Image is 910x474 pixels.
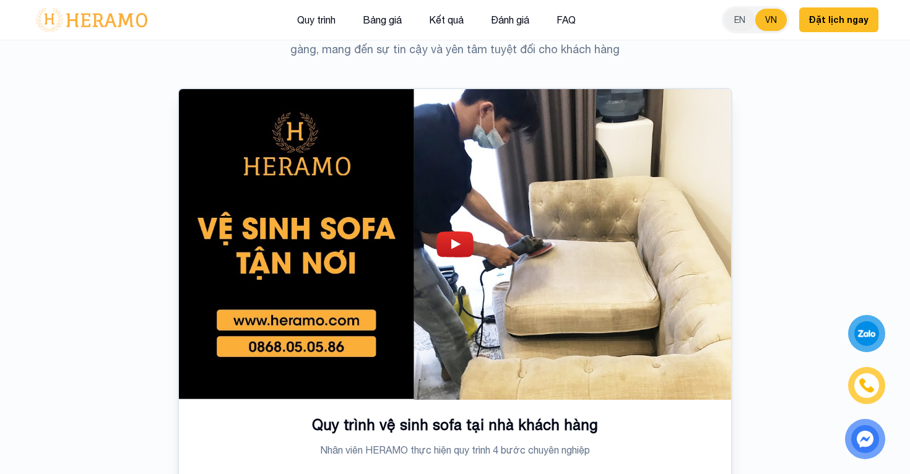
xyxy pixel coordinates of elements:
[859,377,875,394] img: phone-icon
[32,7,151,33] img: logo-with-text.png
[293,12,339,28] button: Quy trình
[755,9,787,31] button: VN
[436,231,474,257] img: Play Video
[553,12,579,28] button: FAQ
[179,89,731,400] img: Heramo introduction video
[425,12,467,28] button: Kết quả
[217,24,693,58] p: Đội ngũ kỹ thuật viên của chúng tôi làm việc với thao tác chuyên nghiệp và tác phong gọn gàng, ma...
[724,9,755,31] button: EN
[359,12,405,28] button: Bảng giá
[799,7,878,32] button: Đặt lịch ngay
[247,442,663,458] p: Nhân viên HERAMO thực hiện quy trình 4 bước chuyên nghiệp
[850,369,883,402] a: phone-icon
[194,415,716,434] h3: Quy trình vệ sinh sofa tại nhà khách hàng
[487,12,533,28] button: Đánh giá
